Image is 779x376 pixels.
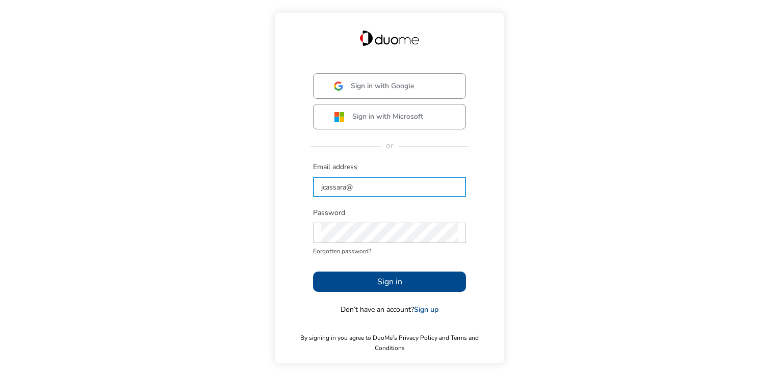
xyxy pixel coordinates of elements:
[381,140,399,151] span: or
[313,73,466,99] button: Sign in with Google
[351,81,414,91] span: Sign in with Google
[334,112,345,122] img: ms.svg
[341,305,438,315] span: Don’t have an account?
[334,82,343,91] img: google.svg
[313,208,466,218] span: Password
[313,246,466,256] span: Forgotten password?
[352,112,423,122] span: Sign in with Microsoft
[360,31,419,46] img: Duome
[285,333,494,353] span: By signing in you agree to DuoMe’s Privacy Policy and Terms and Conditions
[377,276,402,288] span: Sign in
[313,272,466,292] button: Sign in
[414,305,438,314] a: Sign up
[313,162,466,172] span: Email address
[313,104,466,129] button: Sign in with Microsoft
